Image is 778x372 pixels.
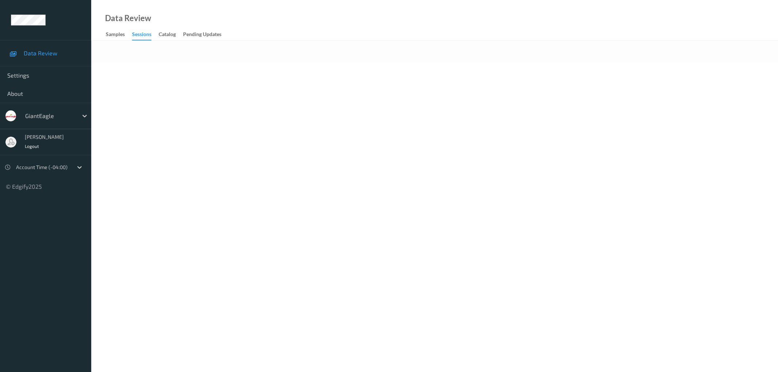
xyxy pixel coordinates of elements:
div: Sessions [132,31,151,40]
div: Data Review [105,15,151,22]
a: Catalog [159,30,183,40]
a: Pending Updates [183,30,229,40]
a: Samples [106,30,132,40]
div: Catalog [159,31,176,40]
div: Pending Updates [183,31,221,40]
a: Sessions [132,30,159,40]
div: Samples [106,31,125,40]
